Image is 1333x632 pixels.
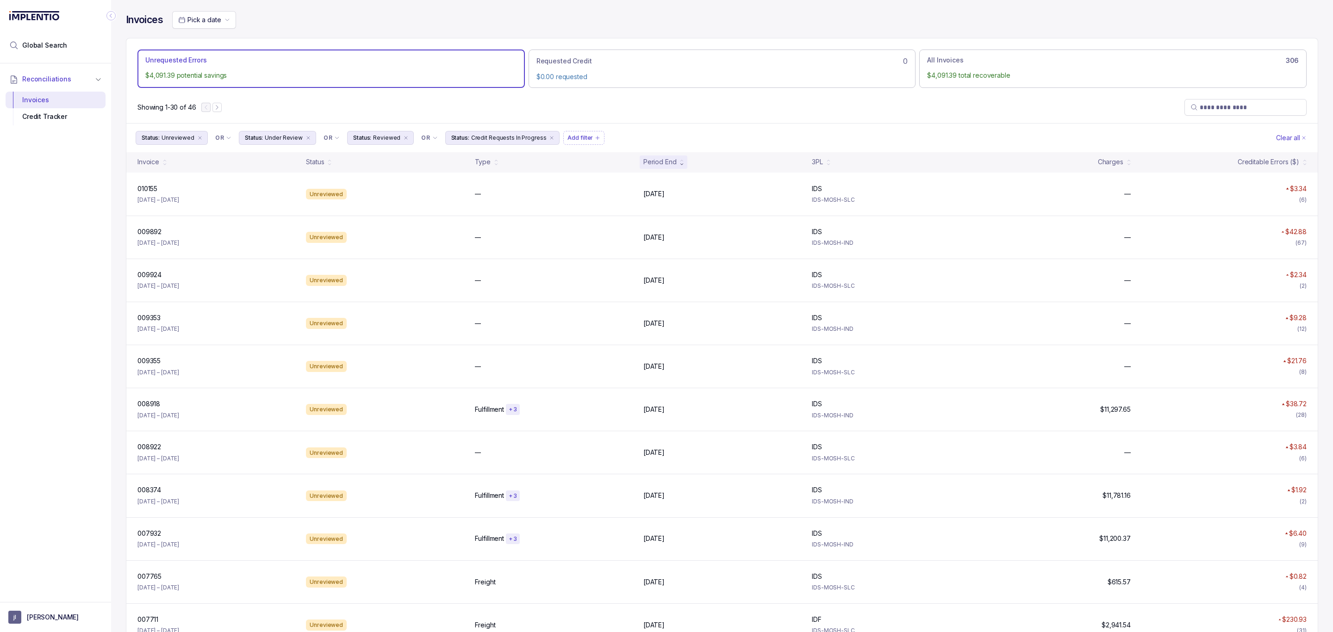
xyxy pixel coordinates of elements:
[137,281,179,291] p: [DATE] – [DATE]
[812,529,822,538] p: IDS
[812,281,969,291] p: IDS-MOSH-SLC
[421,134,430,142] p: OR
[643,319,665,328] p: [DATE]
[306,620,347,631] div: Unreviewed
[306,189,347,200] div: Unreviewed
[306,275,347,286] div: Unreviewed
[812,540,969,549] p: IDS-MOSH-IND
[812,324,969,334] p: IDS-MOSH-IND
[1289,572,1307,581] p: $0.82
[509,492,517,500] p: + 3
[927,56,963,65] p: All Invoices
[306,157,324,167] div: Status
[812,442,822,452] p: IDS
[1285,227,1307,236] p: $42.88
[196,134,204,142] div: remove content
[1289,529,1307,538] p: $6.40
[475,233,481,242] p: —
[1289,442,1307,452] p: $3.84
[136,131,208,145] button: Filter Chip Unreviewed
[1285,317,1288,319] img: red pointer upwards
[445,131,560,145] li: Filter Chip Credit Requests In Progress
[812,270,822,279] p: IDS
[6,69,106,89] button: Reconciliations
[353,133,371,143] p: Status:
[306,447,347,459] div: Unreviewed
[509,406,517,413] p: + 3
[137,157,159,167] div: Invoice
[324,134,340,142] li: Filter Chip Connector undefined
[1299,583,1307,592] div: (4)
[347,131,414,145] button: Filter Chip Reviewed
[1289,313,1307,322] p: $9.28
[1276,133,1300,143] p: Clear all
[812,497,969,506] p: IDS-MOSH-IND
[305,134,312,142] div: remove content
[1286,187,1289,190] img: red pointer upwards
[137,356,161,366] p: 009355
[643,189,665,198] p: [DATE]
[172,11,236,29] button: Date Range Picker
[475,448,481,457] p: —
[475,405,504,414] p: Fulfillment
[142,133,160,143] p: Status:
[927,71,1299,80] p: $4,091.39 total recoverable
[1299,367,1307,377] div: (8)
[563,131,604,145] button: Filter Chip Add filter
[567,133,593,143] p: Add filter
[1299,454,1307,463] div: (6)
[643,620,665,630] p: [DATE]
[137,50,1307,87] ul: Action Tab Group
[643,405,665,414] p: [DATE]
[548,134,555,142] div: remove content
[471,133,547,143] p: Credit Requests In Progress
[643,276,665,285] p: [DATE]
[402,134,410,142] div: remove content
[812,583,969,592] p: IDS-MOSH-SLC
[1299,540,1307,549] div: (9)
[475,319,481,328] p: —
[137,411,179,420] p: [DATE] – [DATE]
[137,572,162,581] p: 007765
[126,13,163,26] h4: Invoices
[137,195,179,204] p: [DATE] – [DATE]
[1299,195,1307,204] div: (6)
[475,157,491,167] div: Type
[1124,362,1131,371] p: —
[1300,497,1307,506] div: (2)
[306,318,347,329] div: Unreviewed
[137,529,161,538] p: 007932
[417,131,441,144] button: Filter Chip Connector undefined
[1287,356,1307,366] p: $21.76
[137,497,179,506] p: [DATE] – [DATE]
[475,362,481,371] p: —
[1287,489,1290,491] img: red pointer upwards
[136,131,1274,145] ul: Filter Group
[162,133,194,143] p: Unreviewed
[306,361,347,372] div: Unreviewed
[1099,534,1131,543] p: $11,200.37
[451,133,469,143] p: Status:
[1124,189,1131,198] p: —
[643,577,665,587] p: [DATE]
[812,356,822,366] p: IDS
[1285,532,1288,534] img: red pointer upwards
[1291,485,1307,495] p: $1.92
[1282,615,1307,624] p: $230.93
[1124,319,1131,328] p: —
[187,16,221,24] span: Pick a date
[137,270,162,279] p: 009924
[215,134,224,142] p: OR
[812,399,822,409] p: IDS
[137,313,161,322] p: 009353
[137,324,179,334] p: [DATE] – [DATE]
[137,442,161,452] p: 008922
[1124,233,1131,242] p: —
[306,232,347,243] div: Unreviewed
[643,491,665,500] p: [DATE]
[643,534,665,543] p: [DATE]
[1286,274,1289,276] img: red pointer upwards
